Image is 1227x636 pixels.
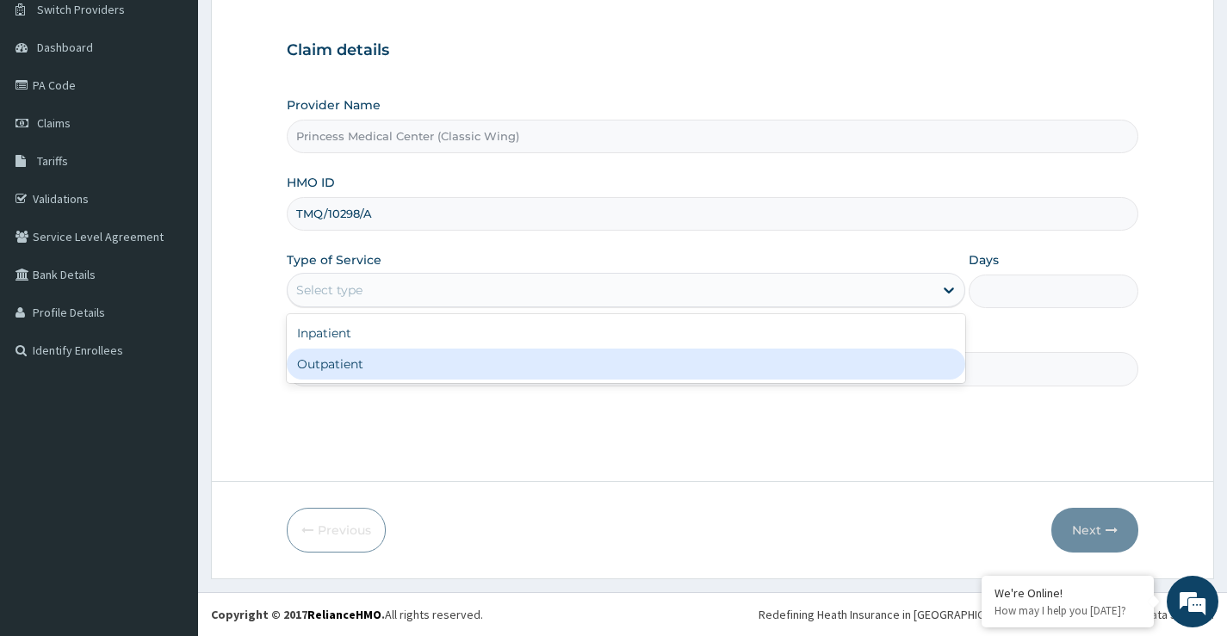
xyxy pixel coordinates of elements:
h3: Claim details [287,41,1138,60]
label: Provider Name [287,96,381,114]
div: Outpatient [287,349,965,380]
span: Tariffs [37,153,68,169]
a: RelianceHMO [307,607,381,622]
div: Inpatient [287,318,965,349]
label: HMO ID [287,174,335,191]
label: Days [969,251,999,269]
div: We're Online! [995,585,1141,601]
div: Select type [296,281,363,299]
span: Switch Providers [37,2,125,17]
label: Type of Service [287,251,381,269]
strong: Copyright © 2017 . [211,607,385,622]
p: How may I help you today? [995,603,1141,618]
span: Dashboard [37,40,93,55]
div: Redefining Heath Insurance in [GEOGRAPHIC_DATA] using Telemedicine and Data Science! [759,606,1214,623]
span: Claims [37,115,71,131]
button: Next [1051,508,1138,553]
footer: All rights reserved. [198,592,1227,636]
input: Enter HMO ID [287,197,1138,231]
button: Previous [287,508,386,553]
